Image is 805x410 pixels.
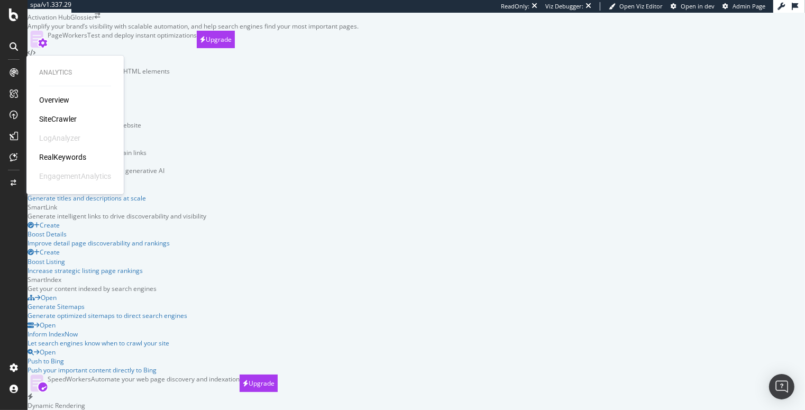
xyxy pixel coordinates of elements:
div: Generate intelligent links to drive discoverability and visibility [28,212,278,221]
a: CreateBoost ListingIncrease strategic listing page rankings [28,248,278,275]
div: Generate Sitemaps [28,302,278,311]
div: Page Editor [28,57,278,66]
div: Increase strategic listing page rankings [28,266,278,275]
a: Open in dev [671,2,715,11]
div: arrow-right-arrow-left [95,13,100,19]
div: EngagementAnalytics [39,171,111,181]
div: Get your content indexed by search engines [28,284,278,293]
div: Manage page SEO tags or other HTML elements [28,67,278,76]
img: Do_Km7dJ.svg [28,31,48,48]
div: Boost Titles & Descriptions [28,184,278,193]
div: Glossier [70,13,95,22]
span: Open Viz Editor [619,2,663,10]
div: Boost Listing [28,257,278,266]
div: Open [34,348,56,357]
div: Analytics [39,68,111,77]
div: Change broken or redirect links [28,94,278,103]
a: RealKeywords [39,152,86,162]
button: Upgrade [197,31,235,48]
div: Hide irrelevant links from your website [28,121,278,130]
div: ReadOnly: [501,2,529,11]
a: CreateBoost DetailsImprove detail page discoverability and rankings [28,221,278,248]
div: Automate your web page discovery and indexation [91,375,240,392]
div: SmartIndex [28,275,278,284]
a: OpenPush to BingPush your important content directly to Bing [28,348,278,375]
div: Push your important content directly to Bing [28,366,278,375]
a: Overview [39,95,69,105]
div: Push to Bing [28,357,278,366]
div: Create [34,248,60,257]
a: Admin Page [722,2,765,11]
div: Test and deploy instant optimizations [87,31,197,48]
div: Inform IndexNow [28,330,278,339]
div: SmartContent [28,157,278,166]
div: SpeedWorkers [48,375,91,392]
div: Replace URLs [28,85,278,94]
div: Activation Hub [28,13,70,22]
div: Improve detail page discoverability and rankings [28,239,278,248]
a: OpenGenerate SitemapsGenerate optimized sitemaps to direct search engines [28,293,278,320]
a: SiteCrawler [39,114,77,124]
div: Upgrade [243,379,275,388]
button: Upgrade [240,375,278,392]
div: Open [35,293,57,302]
a: OpenBoost Titles & DescriptionsGenerate titles and descriptions at scale [28,175,278,202]
div: Amplify your brand’s visibility with scalable automation, and help search engines find your most ... [28,22,359,31]
div: Create [34,221,60,230]
a: Open Viz Editor [609,2,663,11]
div: Viz Debugger: [545,2,583,11]
div: Generate titles and descriptions at scale [28,194,278,203]
div: Dynamic Rendering [28,401,278,410]
div: LogAnalyzer [39,133,80,143]
div: Decide if bots should ignore certain links [28,148,278,157]
img: BeK2xBaZ.svg [28,375,48,392]
div: Nofollow URLs [28,139,278,148]
div: Let search engines know when to crawl your site [28,339,278,348]
span: Admin Page [733,2,765,10]
div: Generate optimized sitemaps to direct search engines [28,311,278,320]
div: Boost Details [28,230,278,239]
div: Open [34,321,56,330]
div: Open Intercom Messenger [769,374,794,399]
div: Generate optimized content with generative AI [28,166,278,175]
div: SmartLink [28,203,278,212]
div: Upgrade [200,35,232,44]
div: PageWorkers [48,31,87,48]
div: Remove URLs [28,112,278,121]
span: Open in dev [681,2,715,10]
a: OpenInform IndexNowLet search engines know when to crawl your site [28,321,278,348]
